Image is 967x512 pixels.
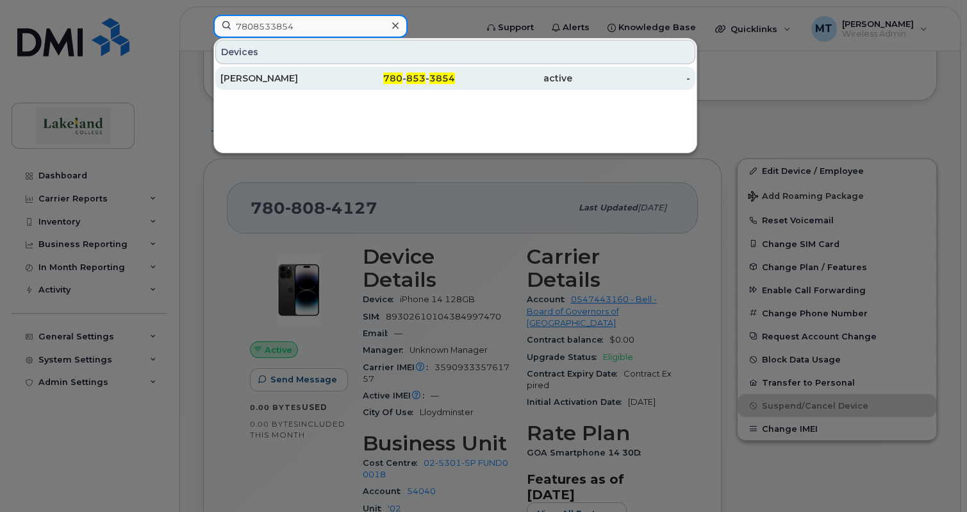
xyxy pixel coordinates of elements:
[215,40,695,64] div: Devices
[215,67,695,90] a: [PERSON_NAME]780-853-3854active-
[406,73,426,84] span: 853
[213,15,408,38] input: Find something...
[338,72,455,85] div: - -
[455,72,572,85] div: active
[572,72,690,85] div: -
[429,73,455,84] span: 3854
[220,72,338,85] div: [PERSON_NAME]
[383,73,402,84] span: 780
